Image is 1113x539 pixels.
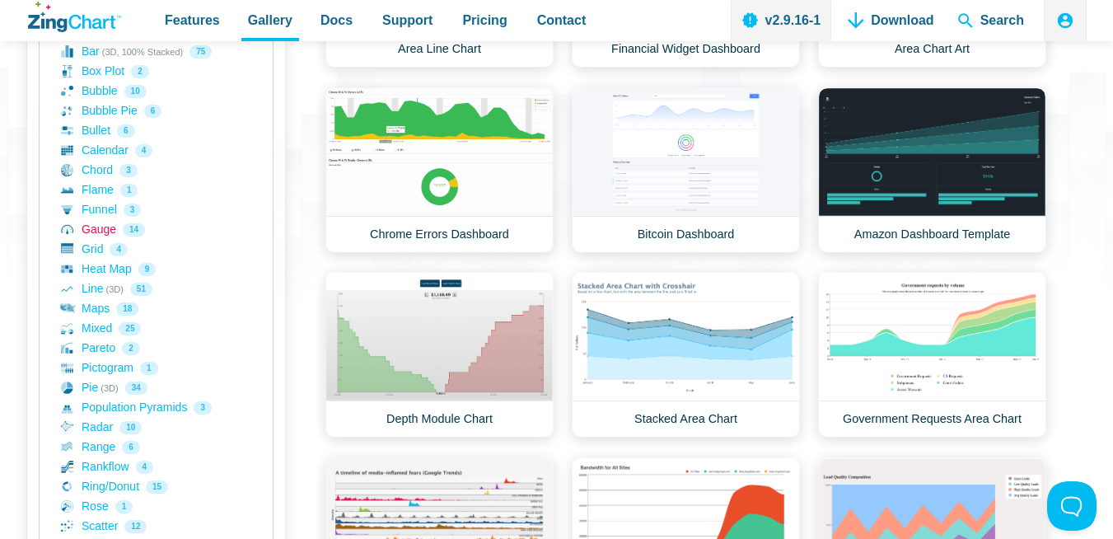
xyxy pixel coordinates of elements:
[382,9,433,31] span: Support
[1047,481,1097,531] iframe: Toggle Customer Support
[537,9,587,31] span: Contact
[325,87,554,253] a: Chrome Errors Dashboard
[462,9,507,31] span: Pricing
[818,272,1046,438] a: Government Requests Area Chart
[572,87,800,253] a: Bitcoin Dashboard
[28,2,121,32] a: ZingChart Logo. Click to return to the homepage
[818,87,1046,253] a: Amazon Dashboard Template
[165,9,220,31] span: Features
[320,9,353,31] span: Docs
[325,272,554,438] a: Depth Module Chart
[572,272,800,438] a: Stacked Area Chart
[248,9,292,31] span: Gallery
